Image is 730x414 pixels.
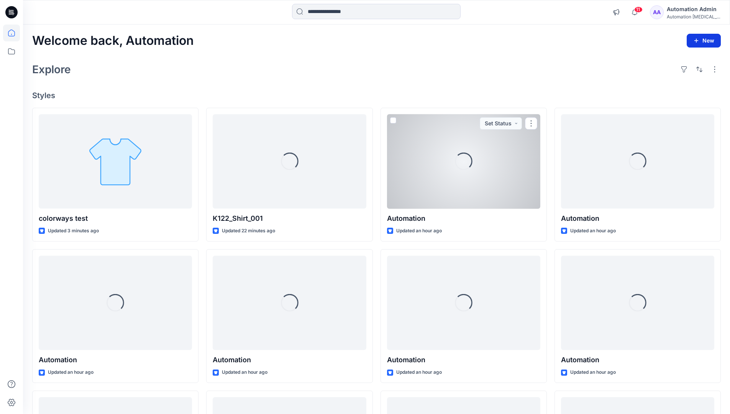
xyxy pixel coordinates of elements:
p: Automation [39,355,192,365]
p: Automation [561,355,714,365]
h2: Welcome back, Automation [32,34,194,48]
p: Updated an hour ago [48,368,94,376]
div: Automation Admin [667,5,720,14]
p: Updated an hour ago [570,227,616,235]
div: AA [650,5,664,19]
p: Updated an hour ago [222,368,267,376]
p: Updated 3 minutes ago [48,227,99,235]
p: Automation [387,213,540,224]
p: Automation [387,355,540,365]
p: K122_Shirt_001 [213,213,366,224]
p: Updated an hour ago [396,227,442,235]
p: Automation [561,213,714,224]
div: Automation [MEDICAL_DATA]... [667,14,720,20]
p: Automation [213,355,366,365]
button: New [687,34,721,48]
h2: Explore [32,63,71,76]
span: 11 [634,7,643,13]
p: Updated 22 minutes ago [222,227,275,235]
p: colorways test [39,213,192,224]
p: Updated an hour ago [570,368,616,376]
p: Updated an hour ago [396,368,442,376]
h4: Styles [32,91,721,100]
a: colorways test [39,114,192,209]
